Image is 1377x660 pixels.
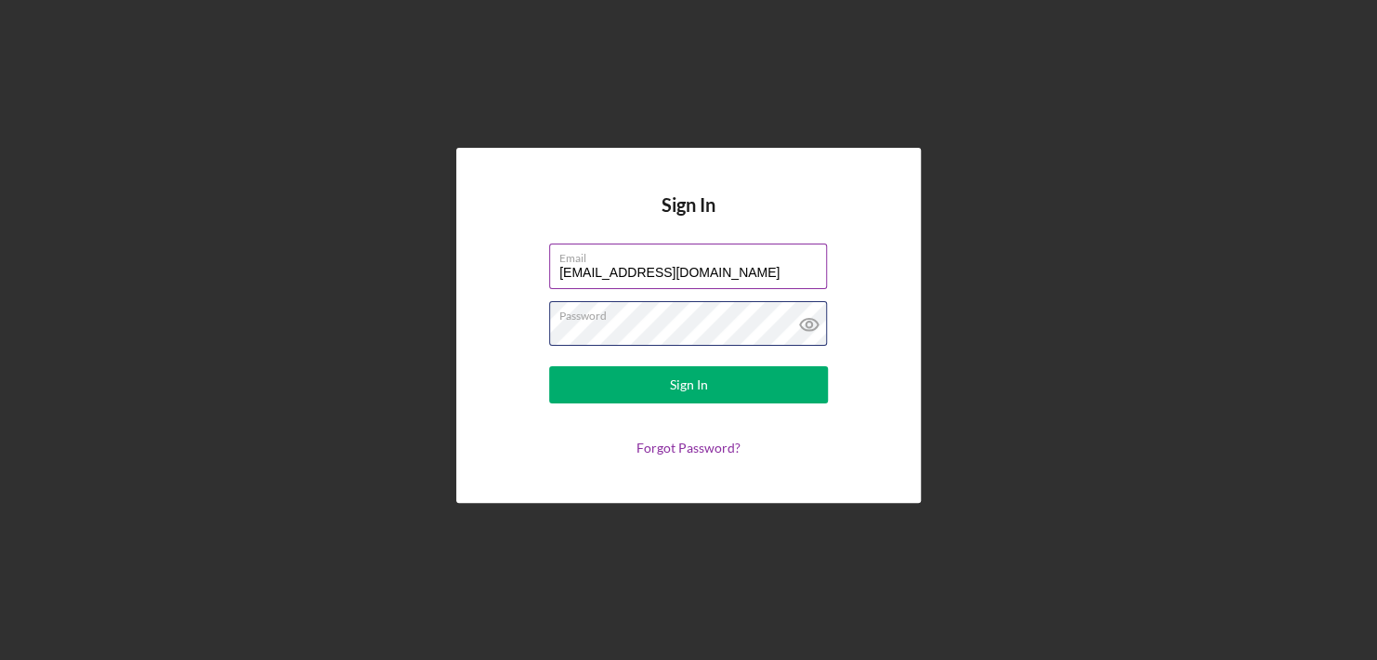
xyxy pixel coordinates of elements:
[662,194,715,244] h4: Sign In
[549,366,828,403] button: Sign In
[559,302,827,323] label: Password
[559,244,827,265] label: Email
[636,440,741,455] a: Forgot Password?
[670,366,708,403] div: Sign In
